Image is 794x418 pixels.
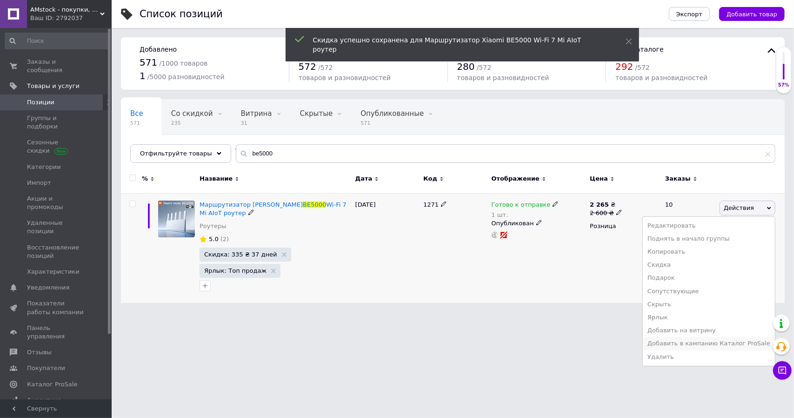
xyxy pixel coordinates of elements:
span: Показатели работы компании [27,299,86,316]
span: Не в каталоге [615,46,664,53]
span: Название [200,175,233,183]
span: 571 [140,57,157,68]
span: Каталог ProSale [27,380,77,389]
img: Маршрутизатор Xiaomi BE5000 Wi-Fi 7 Mi AIoT роутер [158,201,195,237]
span: Покупатели [27,364,65,372]
div: Скидка успешно сохранена для Маршрутизатор Xiaomi BE5000 Wi-Fi 7 Mi AIoT роутер [313,35,602,54]
div: 1 шт. [492,211,559,218]
li: Поднять в начало группы [643,232,775,245]
span: Категории [27,163,61,171]
span: Скрытые [300,109,333,118]
span: Скидка: 335 ₴ 37 дней [204,251,277,257]
span: / 1000 товаров [159,60,207,67]
span: Отображение [492,175,540,183]
a: Роутеры [200,222,227,230]
span: товаров и разновидностей [615,74,707,81]
span: Добавить товар [727,11,777,18]
button: Добавить товар [719,7,785,21]
li: Копировать [643,245,775,258]
span: (2) [220,236,229,243]
li: Скрыть [643,298,775,311]
span: BE5000 [303,201,326,208]
span: Восстановление позиций [27,243,86,260]
span: 571 [130,120,143,127]
span: 572 [299,61,316,72]
div: Розница [590,222,657,230]
span: Заказы [665,175,691,183]
li: Сопутствующие [643,285,775,298]
span: 1271 [423,201,439,208]
div: Ваш ID: 2792037 [30,14,112,22]
span: Панель управления [27,324,86,341]
span: Ярлык: Топ продаж [204,268,267,274]
li: Удалить [643,351,775,364]
li: Подарок [643,271,775,284]
span: Заказы и сообщения [27,58,86,74]
span: Со скидкой [171,109,213,118]
div: Опубликован [492,219,586,228]
div: Автозаполнение характеристик [121,135,248,170]
span: / 572 [477,64,491,71]
span: 5.0 [209,236,219,243]
span: 280 [457,61,475,72]
span: Уведомления [27,283,69,292]
span: AMstock - покупки, що приносять задоволення! [30,6,100,14]
span: Автозаполнение характе... [130,145,229,153]
span: Аналитика [27,396,61,405]
span: 571 [360,120,424,127]
li: Скидка [643,258,775,271]
div: Список позиций [140,9,223,19]
span: / 5000 разновидностей [147,73,225,81]
span: % [142,175,148,183]
span: 292 [615,61,633,72]
li: Добавить в кампанию Каталог ProSale [643,337,775,350]
input: Поиск по названию позиции, артикулу и поисковым запросам [236,144,775,163]
span: Витрина [241,109,272,118]
input: Поиск [5,33,110,49]
li: Ярлык [643,311,775,324]
span: 31 [241,120,272,127]
span: Код [423,175,437,183]
a: Маршрутизатор [PERSON_NAME]BE5000Wi-Fi 7 Mi AIoT роутер [200,201,347,216]
li: Добавить на витрину [643,324,775,337]
span: Товары и услуги [27,82,80,90]
span: / 572 [635,64,650,71]
span: Отфильтруйте товары [140,150,212,157]
span: Экспорт [676,11,702,18]
span: Действия [724,204,754,211]
div: ₴ [590,201,622,209]
span: Группы и подборки [27,114,86,131]
span: Позиции [27,98,54,107]
span: 235 [171,120,213,127]
span: Опубликованные [360,109,424,118]
span: товаров и разновидностей [457,74,549,81]
span: Маршрутизатор [PERSON_NAME] [200,201,303,208]
span: Дата [355,175,373,183]
span: Все [130,109,143,118]
span: Удаленные позиции [27,219,86,236]
button: Экспорт [669,7,710,21]
span: Добавлено [140,46,177,53]
span: Готово к отправке [492,201,551,211]
button: Чат с покупателем [773,361,792,380]
span: Импорт [27,179,51,187]
span: товаров и разновидностей [299,74,391,81]
div: 2 600 ₴ [590,209,622,217]
span: / 572 [318,64,333,71]
div: 57% [776,82,791,88]
span: Характеристики [27,268,80,276]
span: 1 [140,70,146,81]
span: Акции и промокоды [27,195,86,211]
b: 2 265 [590,201,609,208]
div: [DATE] [353,193,421,303]
span: Цена [590,175,608,183]
div: 10 [660,193,717,303]
span: Отзывы [27,348,52,357]
span: Сезонные скидки [27,138,86,155]
span: Wi-Fi 7 Mi AIoT роутер [200,201,347,216]
li: Редактировать [643,219,775,232]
